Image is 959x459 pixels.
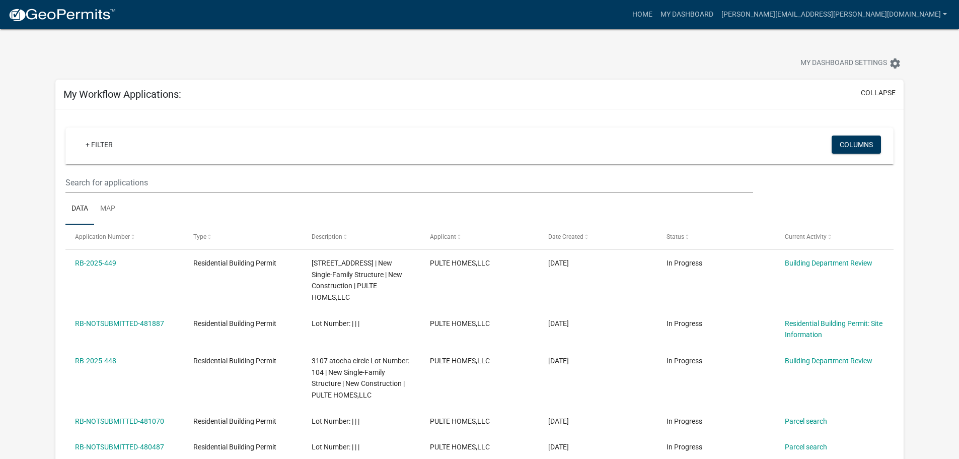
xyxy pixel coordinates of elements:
[78,136,121,154] a: + Filter
[667,443,702,451] span: In Progress
[889,57,901,70] i: settings
[430,357,490,365] span: PULTE HOMES,LLC
[193,233,206,240] span: Type
[184,225,302,249] datatable-header-cell: Type
[656,5,717,24] a: My Dashboard
[775,225,893,249] datatable-header-cell: Current Activity
[548,319,569,327] span: 09/22/2025
[861,88,896,98] button: collapse
[312,259,402,301] span: 3109 Atocha Circle Lot Number: 105 | New Single-Family Structure | New Construction | PULTE HOMES...
[785,357,872,365] a: Building Department Review
[65,225,184,249] datatable-header-cell: Application Number
[312,319,359,327] span: Lot Number: | | |
[94,193,121,225] a: Map
[75,319,164,327] a: RB-NOTSUBMITTED-481887
[193,319,276,327] span: Residential Building Permit
[800,57,887,70] span: My Dashboard Settings
[302,225,420,249] datatable-header-cell: Description
[832,136,881,154] button: Columns
[65,172,753,193] input: Search for applications
[785,443,827,451] a: Parcel search
[193,259,276,267] span: Residential Building Permit
[785,233,827,240] span: Current Activity
[193,357,276,365] span: Residential Building Permit
[430,417,490,425] span: PULTE HOMES,LLC
[539,225,657,249] datatable-header-cell: Date Created
[667,233,684,240] span: Status
[312,357,409,399] span: 3107 atocha circle Lot Number: 104 | New Single-Family Structure | New Construction | PULTE HOMES...
[717,5,951,24] a: [PERSON_NAME][EMAIL_ADDRESS][PERSON_NAME][DOMAIN_NAME]
[75,443,164,451] a: RB-NOTSUBMITTED-480487
[667,319,702,327] span: In Progress
[667,357,702,365] span: In Progress
[785,319,882,339] a: Residential Building Permit: Site Information
[548,259,569,267] span: 09/22/2025
[65,193,94,225] a: Data
[75,233,130,240] span: Application Number
[430,443,490,451] span: PULTE HOMES,LLC
[785,417,827,425] a: Parcel search
[312,443,359,451] span: Lot Number: | | |
[75,259,116,267] a: RB-2025-449
[548,443,569,451] span: 09/18/2025
[63,88,181,100] h5: My Workflow Applications:
[628,5,656,24] a: Home
[420,225,539,249] datatable-header-cell: Applicant
[667,417,702,425] span: In Progress
[430,233,456,240] span: Applicant
[75,357,116,365] a: RB-2025-448
[785,259,872,267] a: Building Department Review
[430,259,490,267] span: PULTE HOMES,LLC
[656,225,775,249] datatable-header-cell: Status
[193,443,276,451] span: Residential Building Permit
[193,417,276,425] span: Residential Building Permit
[312,417,359,425] span: Lot Number: | | |
[548,417,569,425] span: 09/19/2025
[430,319,490,327] span: PULTE HOMES,LLC
[75,417,164,425] a: RB-NOTSUBMITTED-481070
[312,233,342,240] span: Description
[548,233,583,240] span: Date Created
[548,357,569,365] span: 09/22/2025
[667,259,702,267] span: In Progress
[792,53,909,73] button: My Dashboard Settingssettings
